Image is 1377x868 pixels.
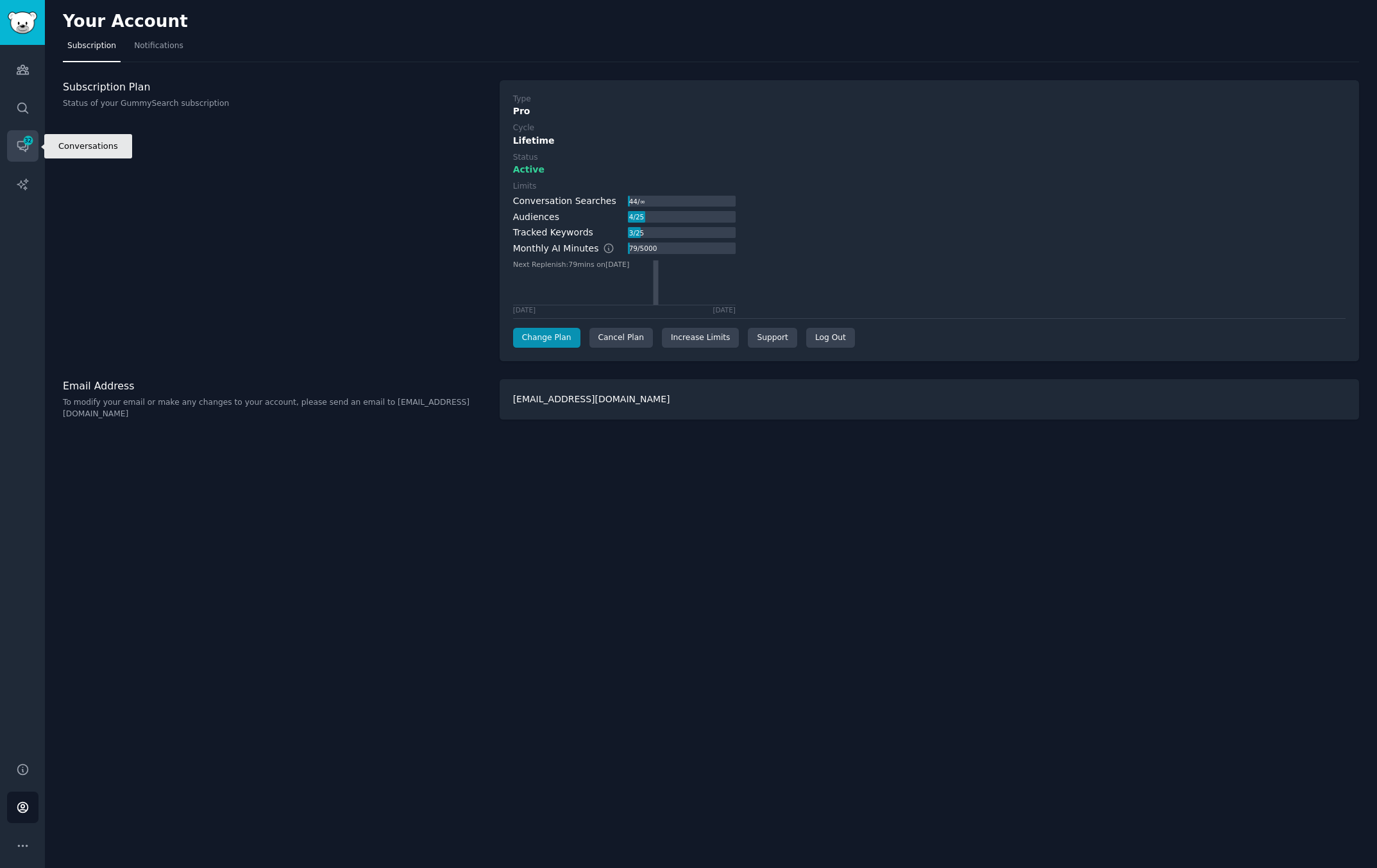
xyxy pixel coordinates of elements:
[713,305,736,314] div: [DATE]
[63,397,486,420] p: To modify your email or make any changes to your account, please send an email to [EMAIL_ADDRESS]...
[130,36,188,62] a: Notifications
[513,194,616,208] div: Conversation Searches
[628,211,645,223] div: 4 / 25
[513,305,536,314] div: [DATE]
[748,328,797,348] a: Support
[628,227,645,239] div: 3 / 25
[662,328,739,348] a: Increase Limits
[513,242,628,255] div: Monthly AI Minutes
[513,210,559,224] div: Audiences
[513,181,537,192] div: Limits
[22,136,34,145] span: 32
[67,40,116,52] span: Subscription
[589,328,653,348] div: Cancel Plan
[806,328,855,348] div: Log Out
[134,40,183,52] span: Notifications
[513,134,1346,148] div: Lifetime
[63,379,486,393] h3: Email Address
[8,12,37,34] img: GummySearch logo
[513,94,531,105] div: Type
[513,163,545,176] span: Active
[628,243,658,254] div: 79 / 5000
[513,152,538,164] div: Status
[63,36,121,62] a: Subscription
[63,80,486,94] h3: Subscription Plan
[513,328,580,348] a: Change Plan
[628,196,646,207] div: 44 / ∞
[513,123,534,134] div: Cycle
[513,260,629,268] text: Next Replenish: 79 mins on [DATE]
[513,105,1346,118] div: Pro
[63,12,188,32] h2: Your Account
[63,98,486,110] p: Status of your GummySearch subscription
[500,379,1359,420] div: [EMAIL_ADDRESS][DOMAIN_NAME]
[513,226,593,239] div: Tracked Keywords
[7,130,38,162] a: 32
